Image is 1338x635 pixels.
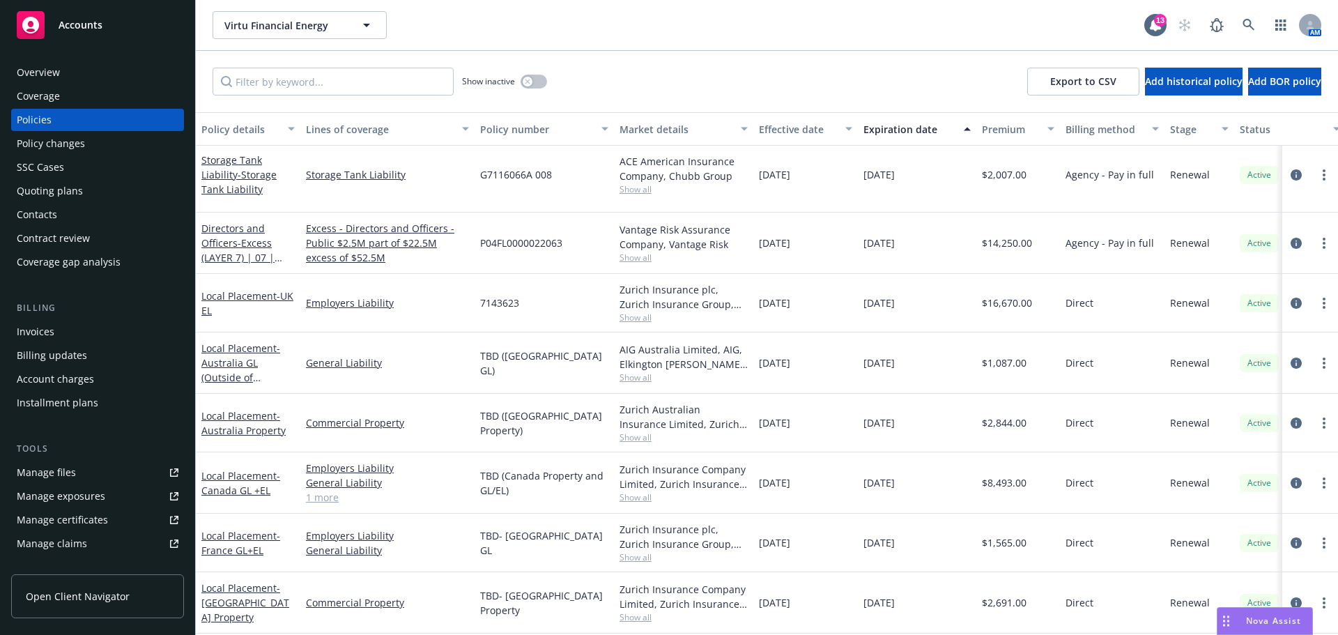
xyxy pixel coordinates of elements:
[11,556,184,579] a: Manage BORs
[1027,68,1139,95] button: Export to CSV
[11,533,184,555] a: Manage claims
[11,227,184,250] a: Contract review
[11,251,184,273] a: Coverage gap analysis
[759,535,790,550] span: [DATE]
[1316,415,1332,431] a: more
[11,461,184,484] a: Manage files
[17,156,64,178] div: SSC Cases
[201,409,286,437] a: Local Placement
[1235,11,1263,39] a: Search
[11,6,184,45] a: Accounts
[620,183,748,195] span: Show all
[59,20,102,31] span: Accounts
[620,462,748,491] div: Zurich Insurance Company Limited, Zurich Insurance Group, Purves [PERSON_NAME] Limited
[201,289,293,317] span: - UK EL
[1316,535,1332,551] a: more
[976,112,1060,146] button: Premium
[1288,535,1305,551] a: circleInformation
[858,112,976,146] button: Expiration date
[17,251,121,273] div: Coverage gap analysis
[1066,296,1093,310] span: Direct
[1316,295,1332,312] a: more
[480,468,608,498] span: TBD (Canada Property and GL/EL)
[201,168,277,196] span: - Storage Tank Liability
[17,132,85,155] div: Policy changes
[1164,112,1234,146] button: Stage
[1066,122,1144,137] div: Billing method
[11,109,184,131] a: Policies
[620,431,748,443] span: Show all
[863,475,895,490] span: [DATE]
[1170,296,1210,310] span: Renewal
[480,236,562,250] span: P04FL0000022063
[17,368,94,390] div: Account charges
[11,442,184,456] div: Tools
[196,112,300,146] button: Policy details
[462,75,515,87] span: Show inactive
[201,581,289,624] a: Local Placement
[201,236,286,293] span: - Excess (LAYER 7) | 07 | $2.5M / $22.5M xs $52.5
[759,122,837,137] div: Effective date
[17,461,76,484] div: Manage files
[1267,11,1295,39] a: Switch app
[1217,607,1313,635] button: Nova Assist
[11,301,184,315] div: Billing
[620,582,748,611] div: Zurich Insurance Company Limited, Zurich Insurance Group, Worldwide Insurance Services Enterprise...
[17,485,105,507] div: Manage exposures
[1288,295,1305,312] a: circleInformation
[17,180,83,202] div: Quoting plans
[753,112,858,146] button: Effective date
[982,475,1026,490] span: $8,493.00
[480,349,608,378] span: TBD ([GEOGRAPHIC_DATA] GL)
[1170,535,1210,550] span: Renewal
[11,180,184,202] a: Quoting plans
[213,68,454,95] input: Filter by keyword...
[201,529,280,557] span: - France GL+EL
[620,342,748,372] div: AIG Australia Limited, AIG, Elkington [PERSON_NAME] [PERSON_NAME] Insurance Brokers Pty Ltd (EBM)
[201,289,293,317] a: Local Placement
[1066,167,1154,182] span: Agency - Pay in full
[1145,68,1243,95] button: Add historical policy
[300,112,475,146] button: Lines of coverage
[1170,415,1210,430] span: Renewal
[306,461,469,475] a: Employers Liability
[1288,415,1305,431] a: circleInformation
[759,167,790,182] span: [DATE]
[1170,236,1210,250] span: Renewal
[863,595,895,610] span: [DATE]
[306,528,469,543] a: Employers Liability
[1245,169,1273,181] span: Active
[201,342,289,413] span: - Australia GL (Outside of [GEOGRAPHIC_DATA] program)
[620,312,748,323] span: Show all
[759,355,790,370] span: [DATE]
[11,321,184,343] a: Invoices
[982,122,1039,137] div: Premium
[1245,297,1273,309] span: Active
[11,485,184,507] a: Manage exposures
[620,611,748,623] span: Show all
[620,252,748,263] span: Show all
[1170,475,1210,490] span: Renewal
[1066,415,1093,430] span: Direct
[1316,355,1332,372] a: more
[306,543,469,558] a: General Liability
[863,122,955,137] div: Expiration date
[201,581,289,624] span: - [GEOGRAPHIC_DATA] Property
[620,491,748,503] span: Show all
[982,296,1032,310] span: $16,670.00
[620,222,748,252] div: Vantage Risk Assurance Company, Vantage Risk
[1170,167,1210,182] span: Renewal
[11,61,184,84] a: Overview
[213,11,387,39] button: Virtu Financial Energy
[224,18,345,33] span: Virtu Financial Energy
[1246,615,1301,627] span: Nova Assist
[11,368,184,390] a: Account charges
[1050,75,1116,88] span: Export to CSV
[480,296,519,310] span: 7143623
[1248,68,1321,95] button: Add BOR policy
[620,154,748,183] div: ACE American Insurance Company, Chubb Group
[614,112,753,146] button: Market details
[306,122,454,137] div: Lines of coverage
[11,392,184,414] a: Installment plans
[201,469,280,497] a: Local Placement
